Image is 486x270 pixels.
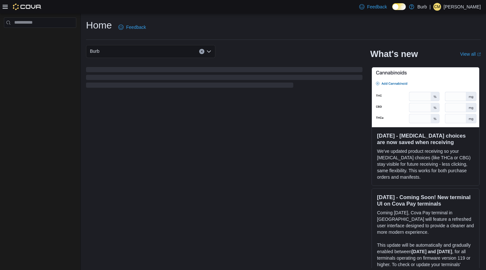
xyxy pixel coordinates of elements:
input: Dark Mode [392,3,406,10]
span: Burb [90,47,100,55]
p: [PERSON_NAME] [444,3,481,11]
p: We've updated product receiving so your [MEDICAL_DATA] choices (like THCa or CBG) stay visible fo... [377,148,474,180]
h2: What's new [370,49,418,59]
span: CM [434,3,440,11]
a: Feedback [116,21,148,34]
p: | [429,3,431,11]
a: Feedback [357,0,389,13]
span: Loading [86,68,362,89]
h3: [DATE] - Coming Soon! New terminal UI on Cova Pay terminals [377,194,474,207]
div: Cristian Malara [433,3,441,11]
a: View allExternal link [460,51,481,57]
p: Burb [417,3,427,11]
img: Cova [13,4,42,10]
nav: Complex example [4,29,76,45]
h1: Home [86,19,112,32]
span: Feedback [126,24,146,30]
strong: [DATE] and [DATE] [412,249,452,254]
svg: External link [477,52,481,56]
h3: [DATE] - [MEDICAL_DATA] choices are now saved when receiving [377,132,474,145]
button: Clear input [199,49,204,54]
span: Feedback [367,4,387,10]
p: Coming [DATE], Cova Pay terminal in [GEOGRAPHIC_DATA] will feature a refreshed user interface des... [377,209,474,235]
button: Open list of options [206,49,211,54]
